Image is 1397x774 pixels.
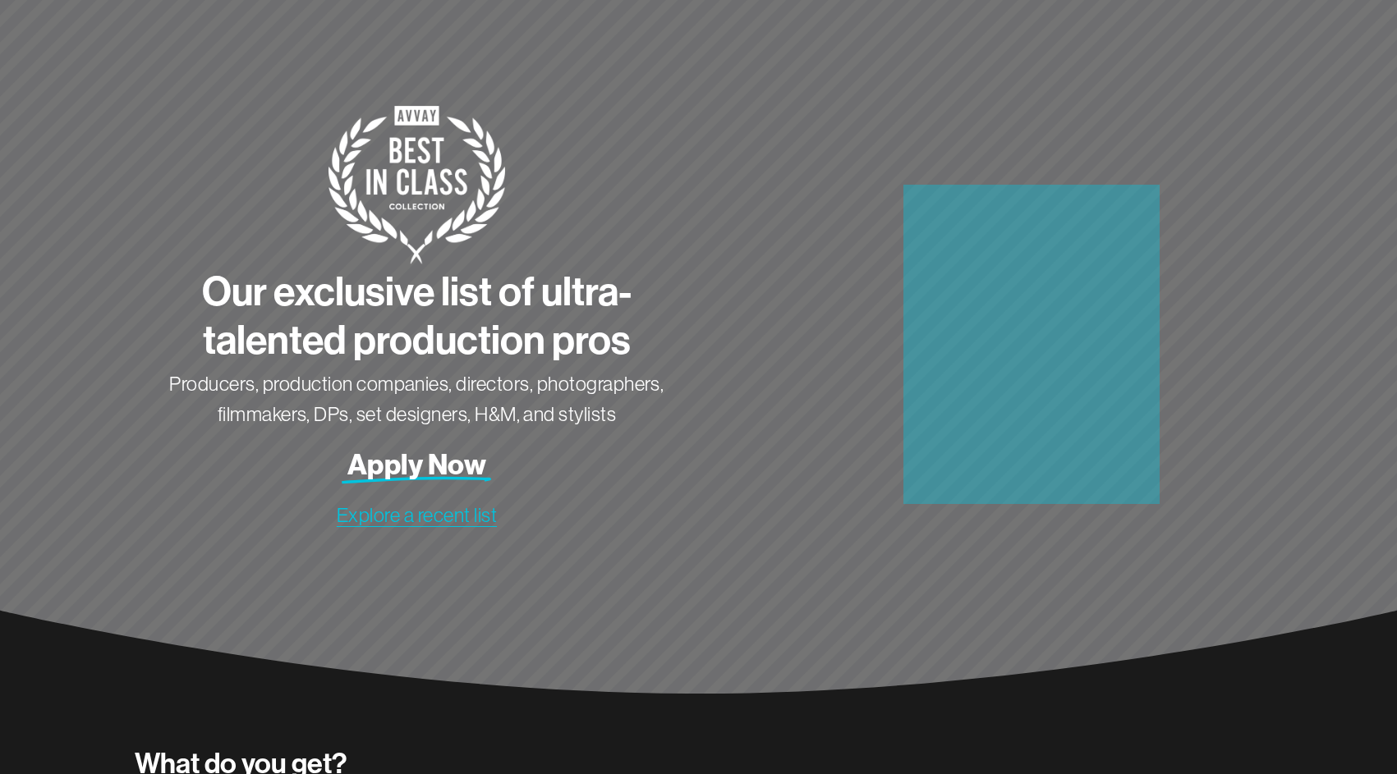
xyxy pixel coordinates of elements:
[347,448,486,482] strong: Apply Now
[347,449,486,480] a: Apply Now
[135,268,698,366] h3: Our exclusive list of ultra-talented production pros
[135,369,698,428] p: Producers, production companies, directors, photographers, filmmakers, DPs, set designers, H&M, a...
[337,504,497,526] a: Explore a recent list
